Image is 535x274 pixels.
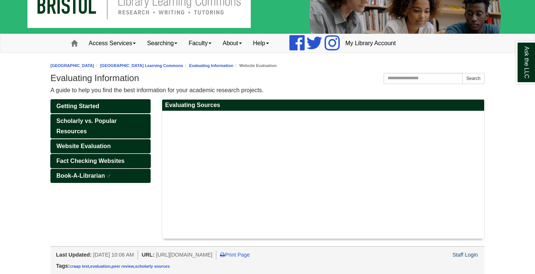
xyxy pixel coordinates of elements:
[166,115,257,231] iframe: Evaluating Sources on the Web
[247,34,275,53] a: Help
[50,73,485,83] h1: Evaluating Information
[462,73,485,84] button: Search
[162,100,484,111] h2: Evaluating Sources
[56,173,105,179] span: Book-A-Librarian
[106,175,111,178] i: This link opens in a new window
[452,252,478,258] a: Staff Login
[217,34,247,53] a: About
[340,34,401,53] a: My Library Account
[189,63,233,68] a: Evaluating Information
[50,63,94,68] a: [GEOGRAPHIC_DATA]
[135,264,170,268] a: scholarly sources
[156,252,212,258] span: [URL][DOMAIN_NAME]
[50,154,151,168] a: Fact Checking Websites
[56,158,125,164] span: Fact Checking Websites
[50,139,151,153] a: Website Evaluation
[220,252,250,258] a: Print Page
[220,252,225,257] i: Print Page
[233,62,277,69] li: Website Evaluation
[56,143,111,149] span: Website Evaluation
[112,264,134,268] a: peer review
[142,252,154,258] span: URL:
[50,87,264,93] span: A guide to help you find the best information for your academic research projects.
[93,252,134,258] span: [DATE] 10:06 AM
[141,34,183,53] a: Searching
[70,264,170,268] span: , , ,
[100,63,183,68] a: [GEOGRAPHIC_DATA] Learning Commons
[56,252,92,258] span: Last Updated:
[90,264,110,268] a: evaluation
[56,118,117,134] span: Scholarly vs. Popular Resources
[83,34,141,53] a: Access Services
[56,103,99,109] span: Getting Started
[50,99,151,113] a: Getting Started
[50,169,151,183] a: Book-A-Librarian
[56,263,70,269] span: Tags:
[183,34,217,53] a: Faculty
[50,99,151,183] div: Guide Pages
[70,264,89,268] a: craap test
[50,62,485,69] nav: breadcrumb
[50,114,151,138] a: Scholarly vs. Popular Resources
